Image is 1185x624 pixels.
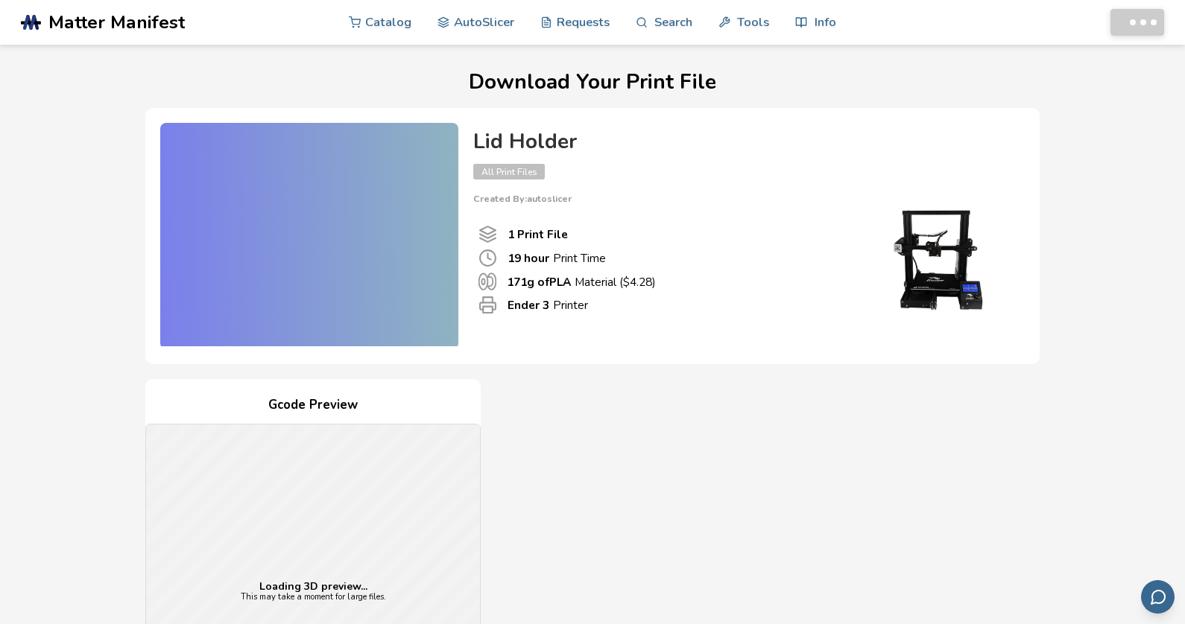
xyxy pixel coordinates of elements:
b: 1 Print File [508,226,568,242]
h4: Lid Holder [473,130,1010,153]
b: Ender 3 [508,297,549,313]
p: Created By: autoslicer [473,194,1010,204]
img: Printer [861,204,1010,316]
p: This may take a moment for large files. [241,593,386,602]
b: 171 g of PLA [507,274,571,290]
span: All Print Files [473,164,545,179]
button: Send feedback via email [1141,580,1175,614]
b: 19 hour [508,250,549,266]
span: Matter Manifest [48,12,185,33]
h4: Gcode Preview [145,394,481,417]
h1: Download Your Print File [24,71,1161,94]
span: Print Time [478,249,497,267]
span: Material Used [478,273,496,290]
span: Printer [478,296,497,314]
p: Material ($ 4.28 ) [507,274,656,290]
p: Printer [508,297,588,313]
p: Print Time [508,250,606,266]
p: Loading 3D preview... [241,581,386,593]
span: Number Of Print files [478,225,497,243]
